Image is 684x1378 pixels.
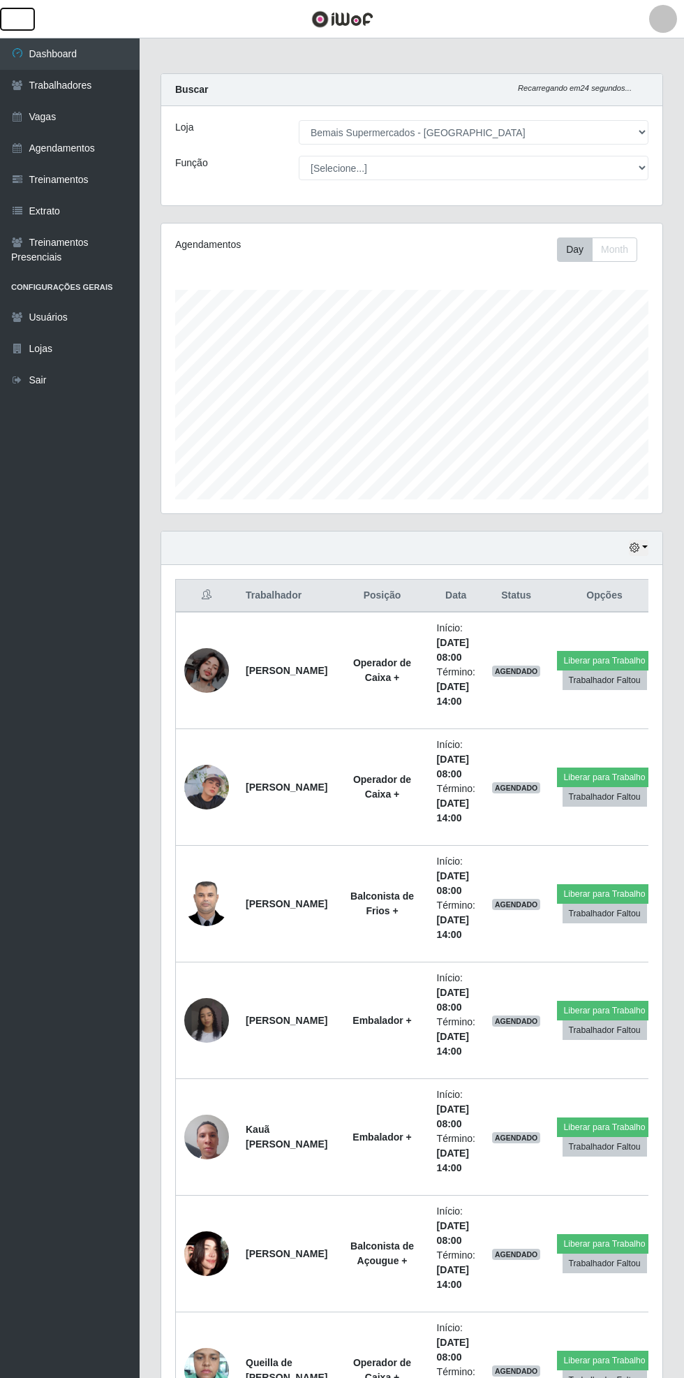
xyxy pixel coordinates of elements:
[492,1249,541,1260] span: AGENDADO
[175,84,208,95] strong: Buscar
[484,580,549,613] th: Status
[437,1031,469,1057] time: [DATE] 14:00
[557,1351,651,1370] button: Liberar para Trabalho
[563,787,647,807] button: Trabalhador Faltou
[557,1001,651,1020] button: Liberar para Trabalho
[246,1124,327,1150] strong: Kauã [PERSON_NAME]
[557,884,651,904] button: Liberar para Trabalho
[429,580,484,613] th: Data
[437,681,469,707] time: [DATE] 14:00
[437,1321,475,1365] li: Início:
[563,670,647,690] button: Trabalhador Faltou
[563,1020,647,1040] button: Trabalhador Faltou
[184,874,229,933] img: 1700181176076.jpeg
[437,1148,469,1173] time: [DATE] 14:00
[237,580,336,613] th: Trabalhador
[557,1234,651,1254] button: Liberar para Trabalho
[175,156,208,170] label: Função
[557,237,593,262] button: Day
[437,1104,469,1129] time: [DATE] 08:00
[437,854,475,898] li: Início:
[184,992,229,1048] img: 1728064810674.jpeg
[350,1240,414,1266] strong: Balconista de Açougue +
[557,651,651,670] button: Liberar para Trabalho
[352,1131,411,1143] strong: Embalador +
[437,1087,475,1131] li: Início:
[437,971,475,1015] li: Início:
[437,870,469,896] time: [DATE] 08:00
[492,1365,541,1377] span: AGENDADO
[492,1132,541,1143] span: AGENDADO
[437,621,475,665] li: Início:
[352,1015,411,1026] strong: Embalador +
[350,890,414,916] strong: Balconista de Frios +
[492,782,541,793] span: AGENDADO
[557,1117,651,1137] button: Liberar para Trabalho
[518,84,632,92] i: Recarregando em 24 segundos...
[437,1131,475,1175] li: Término:
[492,666,541,677] span: AGENDADO
[184,1107,229,1166] img: 1751915623822.jpeg
[311,10,373,28] img: CoreUI Logo
[184,1231,229,1276] img: 1733744048434.jpeg
[175,120,193,135] label: Loja
[437,738,475,782] li: Início:
[437,754,469,779] time: [DATE] 08:00
[437,1264,469,1290] time: [DATE] 14:00
[437,1220,469,1246] time: [DATE] 08:00
[557,768,651,787] button: Liberar para Trabalho
[246,898,327,909] strong: [PERSON_NAME]
[563,1254,647,1273] button: Trabalhador Faltou
[437,798,469,823] time: [DATE] 14:00
[437,987,469,1013] time: [DATE] 08:00
[492,899,541,910] span: AGENDADO
[353,657,411,683] strong: Operador de Caixa +
[437,782,475,826] li: Término:
[549,580,660,613] th: Opções
[246,782,327,793] strong: [PERSON_NAME]
[563,1137,647,1157] button: Trabalhador Faltou
[437,898,475,942] li: Término:
[592,237,637,262] button: Month
[336,580,428,613] th: Posição
[246,1015,327,1026] strong: [PERSON_NAME]
[437,1248,475,1292] li: Término:
[557,237,637,262] div: First group
[437,637,469,663] time: [DATE] 08:00
[184,648,229,693] img: 1697220475229.jpeg
[557,237,648,262] div: Toolbar with button groups
[246,1248,327,1259] strong: [PERSON_NAME]
[437,665,475,709] li: Término:
[492,1016,541,1027] span: AGENDADO
[437,1015,475,1059] li: Término:
[175,237,360,252] div: Agendamentos
[437,1204,475,1248] li: Início:
[246,665,327,676] strong: [PERSON_NAME]
[437,1337,469,1363] time: [DATE] 08:00
[437,914,469,940] time: [DATE] 14:00
[353,774,411,800] strong: Operador de Caixa +
[563,904,647,923] button: Trabalhador Faltou
[184,739,229,835] img: 1749997042450.jpeg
